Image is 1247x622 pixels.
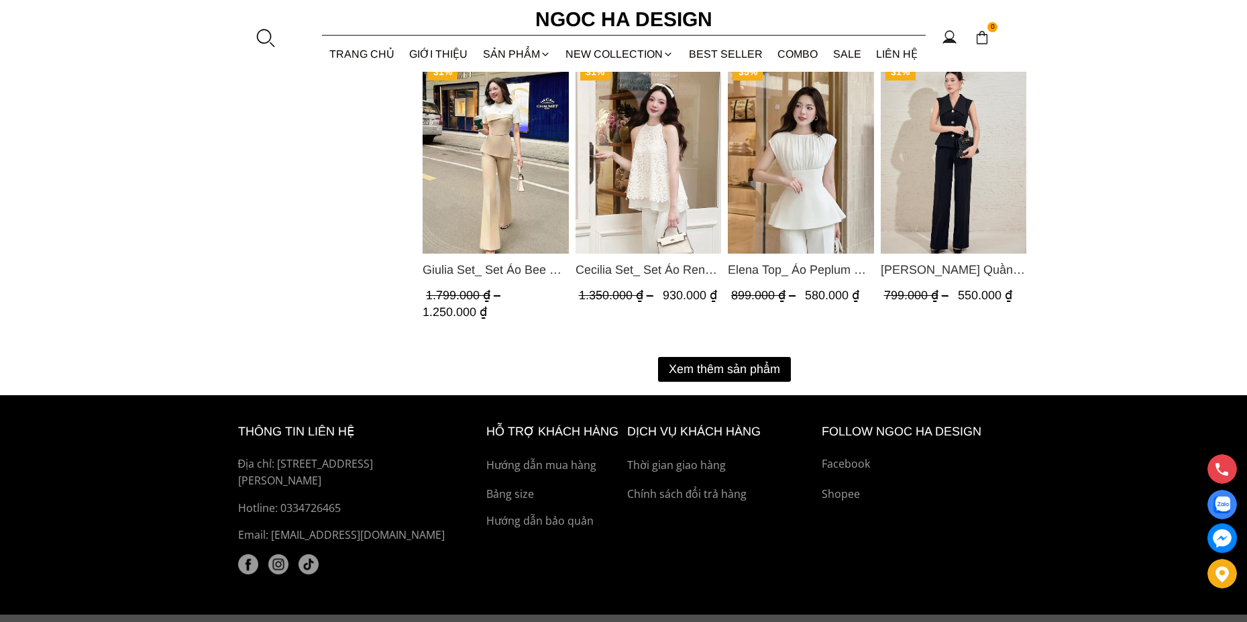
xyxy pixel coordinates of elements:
[728,59,874,254] img: Elena Top_ Áo Peplum Cổ Nhún Màu Trắng A1066
[975,30,989,45] img: img-CART-ICON-ksit0nf1
[575,260,721,279] a: Link to Cecilia Set_ Set Áo Ren Cổ Yếm Quần Suông Màu Kem BQ015
[770,36,826,72] a: Combo
[486,513,620,530] a: Hướng dẫn bảo quản
[426,289,504,302] span: 1.799.000 ₫
[805,289,859,302] span: 580.000 ₫
[423,260,569,279] a: Link to Giulia Set_ Set Áo Bee Mix Cổ Trắng Đính Cúc Quần Loe BQ014
[822,486,1010,503] a: Shopee
[957,289,1012,302] span: 550.000 ₫
[883,289,951,302] span: 799.000 ₫
[423,260,569,279] span: Giulia Set_ Set Áo Bee Mix Cổ Trắng Đính Cúc Quần Loe BQ014
[575,59,721,254] img: Cecilia Set_ Set Áo Ren Cổ Yếm Quần Suông Màu Kem BQ015
[268,554,288,574] img: instagram
[423,305,487,319] span: 1.250.000 ₫
[238,456,455,490] p: Địa chỉ: [STREET_ADDRESS][PERSON_NAME]
[423,59,569,254] a: Product image - Giulia Set_ Set Áo Bee Mix Cổ Trắng Đính Cúc Quần Loe BQ014
[322,36,402,72] a: TRANG CHỦ
[627,457,815,474] a: Thời gian giao hàng
[238,527,455,544] p: Email: [EMAIL_ADDRESS][DOMAIN_NAME]
[486,486,620,503] a: Bảng size
[558,36,682,72] a: NEW COLLECTION
[423,59,569,254] img: Giulia Set_ Set Áo Bee Mix Cổ Trắng Đính Cúc Quần Loe BQ014
[238,554,258,574] a: facebook (1)
[728,260,874,279] a: Link to Elena Top_ Áo Peplum Cổ Nhún Màu Trắng A1066
[486,457,620,474] a: Hướng dẫn mua hàng
[476,36,559,72] div: SẢN PHẨM
[869,36,926,72] a: LIÊN HỆ
[1207,523,1237,553] a: messenger
[238,500,455,517] a: Hotline: 0334726465
[578,289,656,302] span: 1.350.000 ₫
[1207,490,1237,519] a: Display image
[486,422,620,442] h6: hỗ trợ khách hàng
[658,357,791,382] button: Xem thêm sản phẩm
[575,59,721,254] a: Product image - Cecilia Set_ Set Áo Ren Cổ Yếm Quần Suông Màu Kem BQ015
[880,59,1026,254] a: Product image - Lara Pants_ Quần Suông Trắng Q059
[575,260,721,279] span: Cecilia Set_ Set Áo Ren Cổ Yếm Quần Suông Màu Kem BQ015
[402,36,476,72] a: GIỚI THIỆU
[822,456,1010,473] a: Facebook
[880,260,1026,279] a: Link to Lara Pants_ Quần Suông Trắng Q059
[238,422,455,442] h6: thông tin liên hệ
[662,289,716,302] span: 930.000 ₫
[299,554,319,574] a: tiktok
[1213,497,1230,513] img: Display image
[627,422,815,442] h6: Dịch vụ khách hàng
[682,36,771,72] a: BEST SELLER
[987,22,998,33] span: 0
[880,260,1026,279] span: [PERSON_NAME] Quần Suông Trắng Q059
[731,289,799,302] span: 899.000 ₫
[728,260,874,279] span: Elena Top_ Áo Peplum Cổ Nhún Màu Trắng A1066
[880,59,1026,254] img: Lara Pants_ Quần Suông Trắng Q059
[822,422,1010,442] h6: Follow ngoc ha Design
[627,486,815,503] a: Chính sách đổi trả hàng
[728,59,874,254] a: Product image - Elena Top_ Áo Peplum Cổ Nhún Màu Trắng A1066
[523,3,724,36] a: Ngoc Ha Design
[826,36,869,72] a: SALE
